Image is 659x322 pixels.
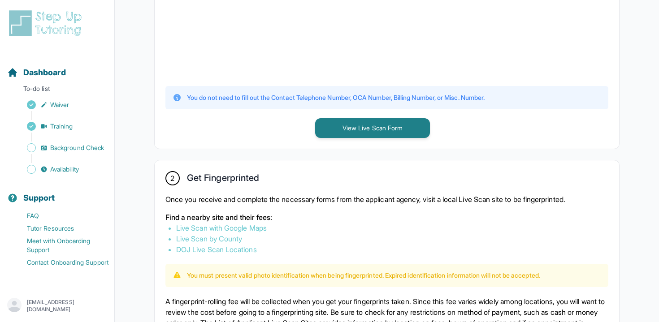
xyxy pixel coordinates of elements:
[50,100,69,109] span: Waiver
[7,66,66,79] a: Dashboard
[4,84,111,97] p: To-do list
[7,256,114,269] a: Contact Onboarding Support
[315,123,430,132] a: View Live Scan Form
[7,210,114,222] a: FAQ
[7,9,87,38] img: logo
[176,245,257,254] a: DOJ Live Scan Locations
[50,143,104,152] span: Background Check
[7,142,114,154] a: Background Check
[23,66,66,79] span: Dashboard
[187,93,485,102] p: You do not need to fill out the Contact Telephone Number, OCA Number, Billing Number, or Misc. Nu...
[50,165,79,174] span: Availability
[7,120,114,133] a: Training
[4,52,111,82] button: Dashboard
[7,163,114,176] a: Availability
[4,177,111,208] button: Support
[176,223,267,232] a: Live Scan with Google Maps
[7,298,107,314] button: [EMAIL_ADDRESS][DOMAIN_NAME]
[170,173,174,184] span: 2
[187,172,259,187] h2: Get Fingerprinted
[7,222,114,235] a: Tutor Resources
[7,99,114,111] a: Waiver
[165,212,608,223] p: Find a nearby site and their fees:
[27,299,107,313] p: [EMAIL_ADDRESS][DOMAIN_NAME]
[315,118,430,138] button: View Live Scan Form
[165,194,608,205] p: Once you receive and complete the necessary forms from the applicant agency, visit a local Live S...
[176,234,242,243] a: Live Scan by County
[7,235,114,256] a: Meet with Onboarding Support
[50,122,73,131] span: Training
[23,192,55,204] span: Support
[187,271,540,280] p: You must present valid photo identification when being fingerprinted. Expired identification info...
